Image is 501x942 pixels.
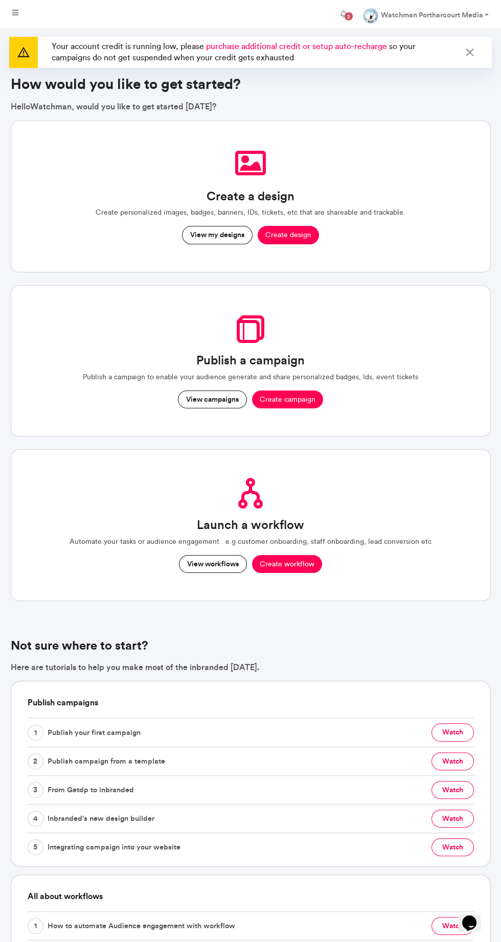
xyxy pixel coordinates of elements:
[28,811,43,826] span: 4
[11,661,491,673] p: Here are tutorials to help you make most of the inbranded [DATE].
[48,782,134,798] span: From Getdp to inbranded
[207,189,294,204] h3: Create a design
[28,725,43,741] span: 1
[11,638,491,653] h4: Not sure where to start?
[28,782,43,798] span: 3
[431,917,474,935] button: watch
[363,8,378,24] img: profile dp
[252,555,322,573] button: Create workflow
[431,838,474,856] button: watch
[48,918,235,934] span: How to automate Audience engagement with workflow
[196,353,305,368] h3: Publish a campaign
[48,839,180,855] span: Integrating campaign into your website
[355,4,497,25] a: Watchman Portharcourt Media
[206,41,387,51] span: purchase additional credit or setup auto-recharge
[48,753,165,769] span: Publish campaign from a template
[28,875,474,911] h6: All about workflows
[48,37,424,68] p: Your account credit is running low, please so your campaigns do not get suspended when your credi...
[380,10,483,19] strong: Watchman Portharcourt Media
[48,811,154,826] span: Inbranded's new design builder
[96,208,405,218] p: Create personalized images, badges, banners, IDs, tickets, etc that are shareable and trackable.
[182,226,253,244] button: View my designs
[11,101,491,112] p: Hello Watchman , would you like to get started [DATE]?
[48,725,141,741] span: Publish your first campaign
[28,839,43,855] span: 5
[431,781,474,799] button: watch
[11,76,491,93] h3: How would you like to get started?
[197,518,304,533] h3: Launch a workflow
[28,681,474,718] h6: Publish campaigns
[431,723,474,741] button: watch
[70,537,431,547] p: Automate your tasks or audience engagement . e.g customer onboarding, staff onboarding, lead conv...
[83,372,418,382] p: Publish a campaign to enable your audience generate and share personalized badges, Ids, event tic...
[28,753,43,769] span: 2
[179,555,247,573] button: View workflows
[431,752,474,770] button: watch
[258,226,319,244] button: Create design
[252,390,323,409] button: Create campaign
[28,918,43,934] span: 1
[332,4,355,25] button: 2
[431,810,474,828] button: watch
[178,390,247,409] button: View campaigns
[345,12,353,20] span: 2
[458,901,491,932] iframe: chat widget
